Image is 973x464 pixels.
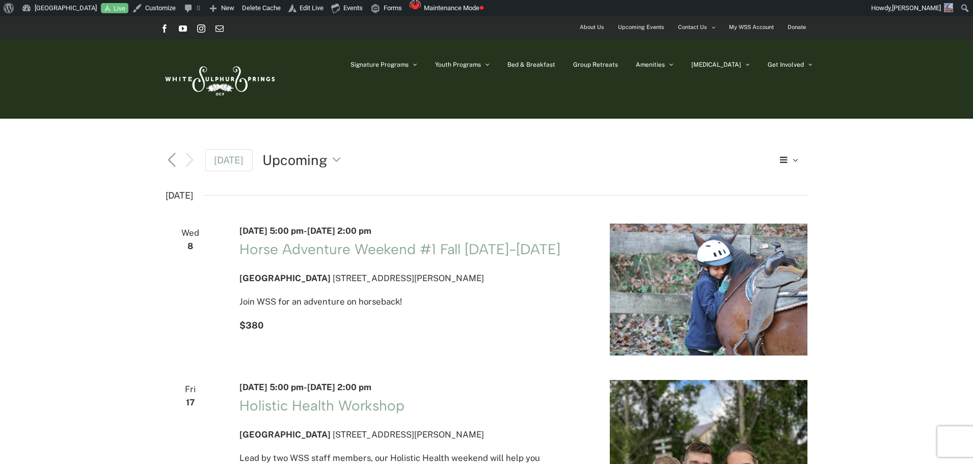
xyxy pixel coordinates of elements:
[610,224,807,356] img: IMG_1414
[239,226,304,236] span: [DATE] 5:00 pm
[435,62,481,68] span: Youth Programs
[239,294,585,309] p: Join WSS for an adventure on horseback!
[166,154,178,166] a: Previous Events
[239,226,371,236] time: -
[573,16,813,39] nav: Secondary Menu
[101,3,128,14] a: Live
[166,382,215,397] span: Fri
[307,226,371,236] span: [DATE] 2:00 pm
[788,20,806,35] span: Donate
[333,429,484,440] span: [STREET_ADDRESS][PERSON_NAME]
[239,382,304,392] span: [DATE] 5:00 pm
[239,320,263,331] span: $380
[183,152,196,168] button: Next Events
[160,24,169,33] a: Facebook
[239,273,331,283] span: [GEOGRAPHIC_DATA]
[781,16,813,39] a: Donate
[636,39,673,90] a: Amenities
[197,24,205,33] a: Instagram
[239,240,560,258] a: Horse Adventure Weekend #1 Fall [DATE]-[DATE]
[678,20,707,35] span: Contact Us
[573,39,618,90] a: Group Retreats
[239,429,331,440] span: [GEOGRAPHIC_DATA]
[239,397,404,414] a: Holistic Health Workshop
[350,39,813,90] nav: Main Menu
[768,39,813,90] a: Get Involved
[333,273,484,283] span: [STREET_ADDRESS][PERSON_NAME]
[691,39,750,90] a: [MEDICAL_DATA]
[573,16,611,39] a: About Us
[166,226,215,240] span: Wed
[618,20,664,35] span: Upcoming Events
[776,151,808,169] button: Select Calendar View
[166,187,193,204] time: [DATE]
[166,395,215,410] span: 17
[507,62,555,68] span: Bed & Breakfast
[573,62,618,68] span: Group Retreats
[691,62,741,68] span: [MEDICAL_DATA]
[350,62,409,68] span: Signature Programs
[611,16,671,39] a: Upcoming Events
[507,39,555,90] a: Bed & Breakfast
[166,239,215,254] span: 8
[671,16,722,39] a: Contact Us
[215,24,224,33] a: Email
[239,382,371,392] time: -
[768,62,804,68] span: Get Involved
[722,16,780,39] a: My WSS Account
[944,3,953,12] img: SusannePappal-66x66.jpg
[262,150,346,170] button: Click to toggle datepicker
[262,150,328,170] span: Upcoming
[160,55,278,103] img: White Sulphur Springs Logo
[636,62,665,68] span: Amenities
[580,20,604,35] span: About Us
[892,4,941,12] span: [PERSON_NAME]
[205,149,253,171] a: Click to select today's date
[350,39,417,90] a: Signature Programs
[729,20,774,35] span: My WSS Account
[179,24,187,33] a: YouTube
[435,39,490,90] a: Youth Programs
[307,382,371,392] span: [DATE] 2:00 pm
